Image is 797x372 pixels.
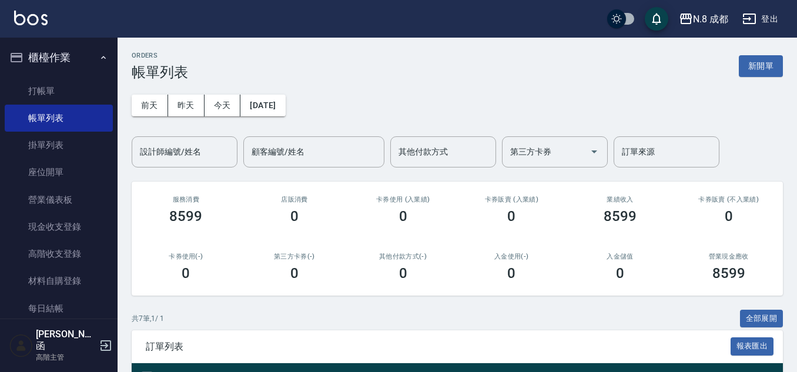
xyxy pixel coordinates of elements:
[254,253,335,260] h2: 第三方卡券(-)
[5,159,113,186] a: 座位開單
[5,240,113,267] a: 高階收支登錄
[5,267,113,294] a: 材料自購登錄
[616,265,624,281] h3: 0
[731,337,774,356] button: 報表匯出
[725,208,733,224] h3: 0
[693,12,728,26] div: N.8 成都
[5,295,113,322] a: 每日結帳
[132,313,164,324] p: 共 7 筆, 1 / 1
[5,186,113,213] a: 營業儀表板
[471,196,552,203] h2: 卡券販賣 (入業績)
[182,265,190,281] h3: 0
[738,8,783,30] button: 登出
[688,253,769,260] h2: 營業現金應收
[604,208,637,224] h3: 8599
[363,196,443,203] h2: 卡券使用 (入業績)
[471,253,552,260] h2: 入金使用(-)
[36,352,96,363] p: 高階主管
[731,340,774,351] a: 報表匯出
[169,208,202,224] h3: 8599
[740,310,783,328] button: 全部展開
[507,265,515,281] h3: 0
[580,253,661,260] h2: 入金儲值
[5,132,113,159] a: 掛單列表
[363,253,443,260] h2: 其他付款方式(-)
[132,95,168,116] button: 前天
[674,7,733,31] button: N.8 成都
[580,196,661,203] h2: 業績收入
[240,95,285,116] button: [DATE]
[5,42,113,73] button: 櫃檯作業
[5,213,113,240] a: 現金收支登錄
[739,60,783,71] a: 新開單
[5,105,113,132] a: 帳單列表
[146,196,226,203] h3: 服務消費
[14,11,48,25] img: Logo
[146,341,731,353] span: 訂單列表
[712,265,745,281] h3: 8599
[254,196,335,203] h2: 店販消費
[146,253,226,260] h2: 卡券使用(-)
[132,64,188,81] h3: 帳單列表
[290,265,299,281] h3: 0
[290,208,299,224] h3: 0
[399,208,407,224] h3: 0
[507,208,515,224] h3: 0
[132,52,188,59] h2: ORDERS
[5,78,113,105] a: 打帳單
[688,196,769,203] h2: 卡券販賣 (不入業績)
[645,7,668,31] button: save
[399,265,407,281] h3: 0
[205,95,241,116] button: 今天
[36,329,96,352] h5: [PERSON_NAME]函
[585,142,604,161] button: Open
[739,55,783,77] button: 新開單
[9,334,33,357] img: Person
[168,95,205,116] button: 昨天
